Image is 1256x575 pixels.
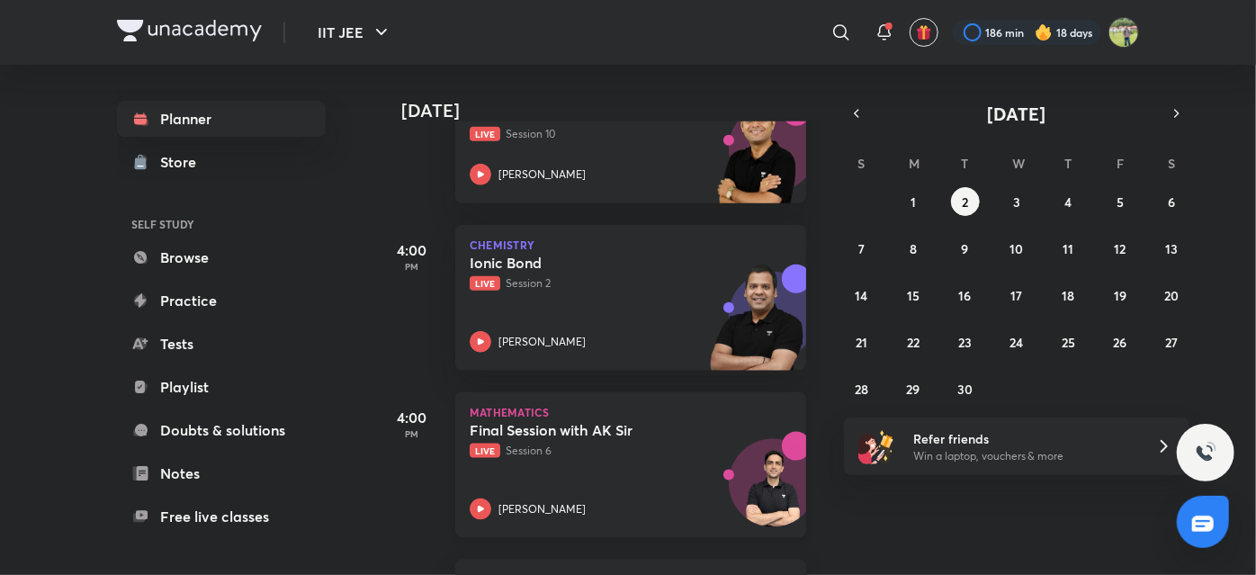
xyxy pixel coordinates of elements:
[962,155,969,172] abbr: Tuesday
[401,100,824,121] h4: [DATE]
[856,334,867,351] abbr: September 21, 2025
[117,209,326,239] h6: SELF STUDY
[1108,17,1139,48] img: KRISH JINDAL
[1157,234,1186,263] button: September 13, 2025
[1157,281,1186,310] button: September 20, 2025
[117,412,326,448] a: Doubts & solutions
[470,239,792,250] p: Chemistry
[855,381,868,398] abbr: September 28, 2025
[848,328,876,356] button: September 21, 2025
[958,334,972,351] abbr: September 23, 2025
[117,326,326,362] a: Tests
[1064,193,1072,211] abbr: September 4, 2025
[869,101,1164,126] button: [DATE]
[899,234,928,263] button: September 8, 2025
[848,374,876,403] button: September 28, 2025
[1157,328,1186,356] button: September 27, 2025
[907,287,920,304] abbr: September 15, 2025
[470,421,694,439] h5: Final Session with AK Sir
[1195,442,1216,463] img: ttu
[470,254,694,272] h5: Ionic Bond
[1106,281,1135,310] button: September 19, 2025
[957,381,973,398] abbr: September 30, 2025
[1002,234,1031,263] button: September 10, 2025
[899,328,928,356] button: September 22, 2025
[470,443,752,459] p: Session 6
[899,281,928,310] button: September 15, 2025
[1114,287,1126,304] abbr: September 19, 2025
[913,448,1135,464] p: Win a laptop, vouchers & more
[848,234,876,263] button: September 7, 2025
[1168,155,1175,172] abbr: Saturday
[907,381,920,398] abbr: September 29, 2025
[376,261,448,272] p: PM
[470,275,752,292] p: Session 2
[1062,287,1074,304] abbr: September 18, 2025
[1168,193,1175,211] abbr: September 6, 2025
[910,18,938,47] button: avatar
[117,499,326,535] a: Free live classes
[376,428,448,439] p: PM
[1165,240,1178,257] abbr: September 13, 2025
[858,155,866,172] abbr: Sunday
[1062,334,1075,351] abbr: September 25, 2025
[1009,334,1023,351] abbr: September 24, 2025
[951,328,980,356] button: September 23, 2025
[962,240,969,257] abbr: September 9, 2025
[1106,187,1135,216] button: September 5, 2025
[307,14,403,50] button: IIT JEE
[1117,155,1124,172] abbr: Friday
[1063,240,1073,257] abbr: September 11, 2025
[117,20,262,46] a: Company Logo
[1165,334,1178,351] abbr: September 27, 2025
[1035,23,1053,41] img: streak
[117,101,326,137] a: Planner
[470,127,500,141] span: Live
[1054,328,1082,356] button: September 25, 2025
[376,407,448,428] h5: 4:00
[707,97,806,221] img: unacademy
[1002,281,1031,310] button: September 17, 2025
[911,193,916,211] abbr: September 1, 2025
[498,501,586,517] p: [PERSON_NAME]
[1117,193,1124,211] abbr: September 5, 2025
[1054,187,1082,216] button: September 4, 2025
[117,455,326,491] a: Notes
[951,187,980,216] button: September 2, 2025
[858,240,865,257] abbr: September 7, 2025
[1054,281,1082,310] button: September 18, 2025
[1114,240,1126,257] abbr: September 12, 2025
[951,234,980,263] button: September 9, 2025
[1002,328,1031,356] button: September 24, 2025
[962,193,968,211] abbr: September 2, 2025
[498,166,586,183] p: [PERSON_NAME]
[1164,287,1179,304] abbr: September 20, 2025
[951,281,980,310] button: September 16, 2025
[707,265,806,389] img: unacademy
[1013,193,1020,211] abbr: September 3, 2025
[470,444,500,458] span: Live
[1113,334,1126,351] abbr: September 26, 2025
[498,334,586,350] p: [PERSON_NAME]
[1054,234,1082,263] button: September 11, 2025
[1010,287,1022,304] abbr: September 17, 2025
[959,287,972,304] abbr: September 16, 2025
[1009,240,1023,257] abbr: September 10, 2025
[470,126,752,142] p: Session 10
[856,287,868,304] abbr: September 14, 2025
[910,240,917,257] abbr: September 8, 2025
[470,276,500,291] span: Live
[1106,234,1135,263] button: September 12, 2025
[899,187,928,216] button: September 1, 2025
[848,281,876,310] button: September 14, 2025
[117,239,326,275] a: Browse
[988,102,1046,126] span: [DATE]
[909,155,920,172] abbr: Monday
[951,374,980,403] button: September 30, 2025
[907,334,920,351] abbr: September 22, 2025
[1106,328,1135,356] button: September 26, 2025
[160,151,207,173] div: Store
[117,369,326,405] a: Playlist
[1002,187,1031,216] button: September 3, 2025
[858,428,894,464] img: referral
